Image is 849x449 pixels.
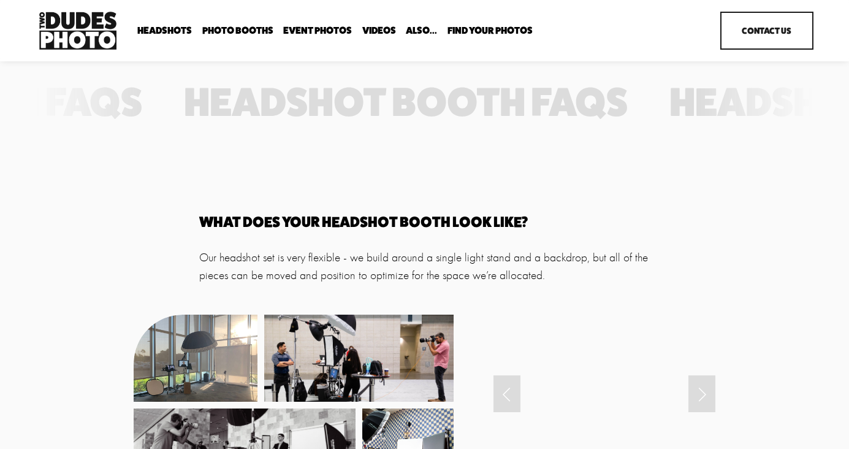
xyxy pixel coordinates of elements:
a: Contact Us [720,12,813,50]
a: folder dropdown [202,25,273,36]
span: Also... [406,26,437,36]
span: Headshots [137,26,192,36]
a: folder dropdown [447,25,533,36]
span: Find Your Photos [447,26,533,36]
a: folder dropdown [137,25,192,36]
a: folder dropdown [406,25,437,36]
a: Previous Slide [493,375,520,412]
span: Photo Booths [202,26,273,36]
h4: What does your headshot Booth Look like? [199,215,650,229]
p: Our headshot set is very flexible - we build around a single light stand and a backdrop, but all ... [199,249,650,285]
tspan: Headshot Booth FAQs [184,78,628,126]
a: Videos [362,25,396,36]
a: Event Photos [283,25,352,36]
img: Two Dudes Photo | Headshots, Portraits &amp; Photo Booths [36,9,120,53]
a: Next Slide [688,375,715,412]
